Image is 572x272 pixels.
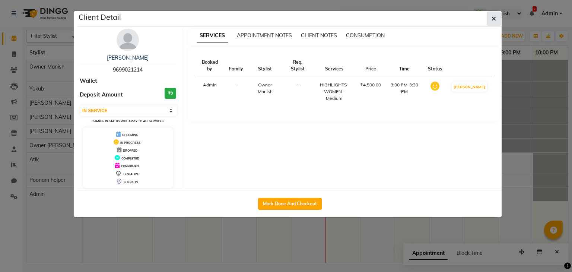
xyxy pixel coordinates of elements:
span: CONFIRMED [121,164,139,168]
th: Status [423,54,447,77]
span: TENTATIVE [123,172,139,176]
td: 3:00 PM-3:30 PM [385,77,423,107]
th: Price [356,54,385,77]
span: COMPLETED [121,156,139,160]
a: [PERSON_NAME] [107,54,149,61]
div: ₹4,500.00 [360,82,381,88]
span: APPOINTMENT NOTES [237,32,292,39]
span: CONSUMPTION [346,32,385,39]
button: [PERSON_NAME] [452,82,487,92]
th: Services [313,54,356,77]
span: 9699021214 [113,66,143,73]
span: SERVICES [197,29,228,42]
img: avatar [117,29,139,51]
th: Time [385,54,423,77]
span: Owner Manish [258,82,273,94]
span: IN PROGRESS [120,141,140,145]
span: CLIENT NOTES [301,32,337,39]
th: Booked by [195,54,225,77]
span: DROPPED [123,149,137,152]
th: Stylist [248,54,283,77]
td: Admin [195,77,225,107]
span: Wallet [80,77,97,85]
small: Change in status will apply to all services. [92,119,164,123]
th: Family [225,54,248,77]
h5: Client Detail [79,12,121,23]
span: Deposit Amount [80,91,123,99]
button: Mark Done And Checkout [258,198,322,210]
span: UPCOMING [122,133,138,137]
td: - [225,77,248,107]
h3: ₹0 [165,88,176,99]
div: HIGHLIGHTS- WOMEN - Medium [317,82,351,102]
th: Req. Stylist [283,54,313,77]
span: CHECK-IN [124,180,138,184]
td: - [283,77,313,107]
